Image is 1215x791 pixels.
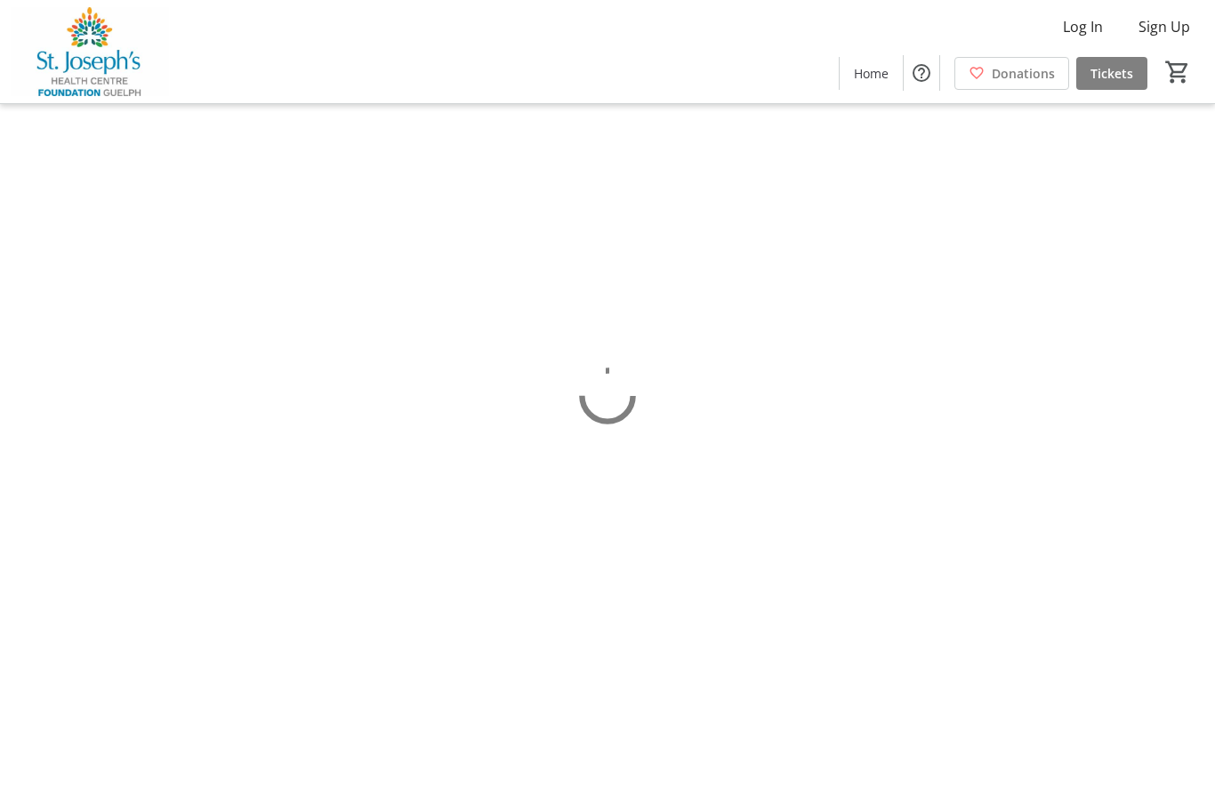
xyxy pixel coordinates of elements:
button: Cart [1162,56,1194,88]
span: Sign Up [1139,16,1190,37]
span: Home [854,64,889,83]
button: Log In [1049,12,1117,41]
a: Home [840,57,903,90]
span: Log In [1063,16,1103,37]
a: Donations [954,57,1069,90]
span: Tickets [1090,64,1133,83]
a: Tickets [1076,57,1147,90]
button: Help [904,55,939,91]
img: St. Joseph's Health Centre Foundation Guelph's Logo [11,7,169,96]
button: Sign Up [1124,12,1204,41]
span: Donations [992,64,1055,83]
